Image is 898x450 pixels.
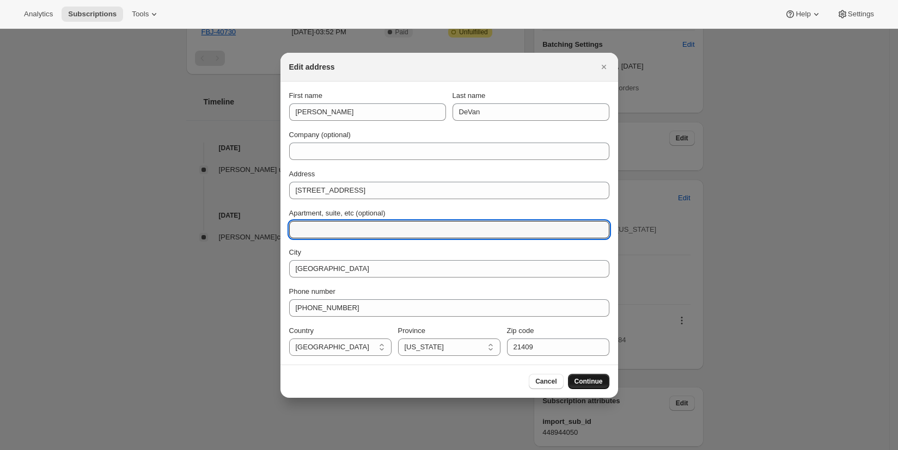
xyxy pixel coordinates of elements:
[575,377,603,386] span: Continue
[453,91,486,100] span: Last name
[778,7,828,22] button: Help
[289,170,315,178] span: Address
[535,377,557,386] span: Cancel
[17,7,59,22] button: Analytics
[132,10,149,19] span: Tools
[529,374,563,389] button: Cancel
[796,10,810,19] span: Help
[596,59,612,75] button: Close
[62,7,123,22] button: Subscriptions
[125,7,166,22] button: Tools
[507,326,534,335] span: Zip code
[68,10,117,19] span: Subscriptions
[289,326,314,335] span: Country
[289,209,386,217] span: Apartment, suite, etc (optional)
[289,131,351,139] span: Company (optional)
[848,10,874,19] span: Settings
[289,91,322,100] span: First name
[398,326,426,335] span: Province
[289,287,335,295] span: Phone number
[289,248,301,256] span: City
[289,61,335,72] h2: Edit address
[830,7,881,22] button: Settings
[568,374,609,389] button: Continue
[24,10,53,19] span: Analytics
